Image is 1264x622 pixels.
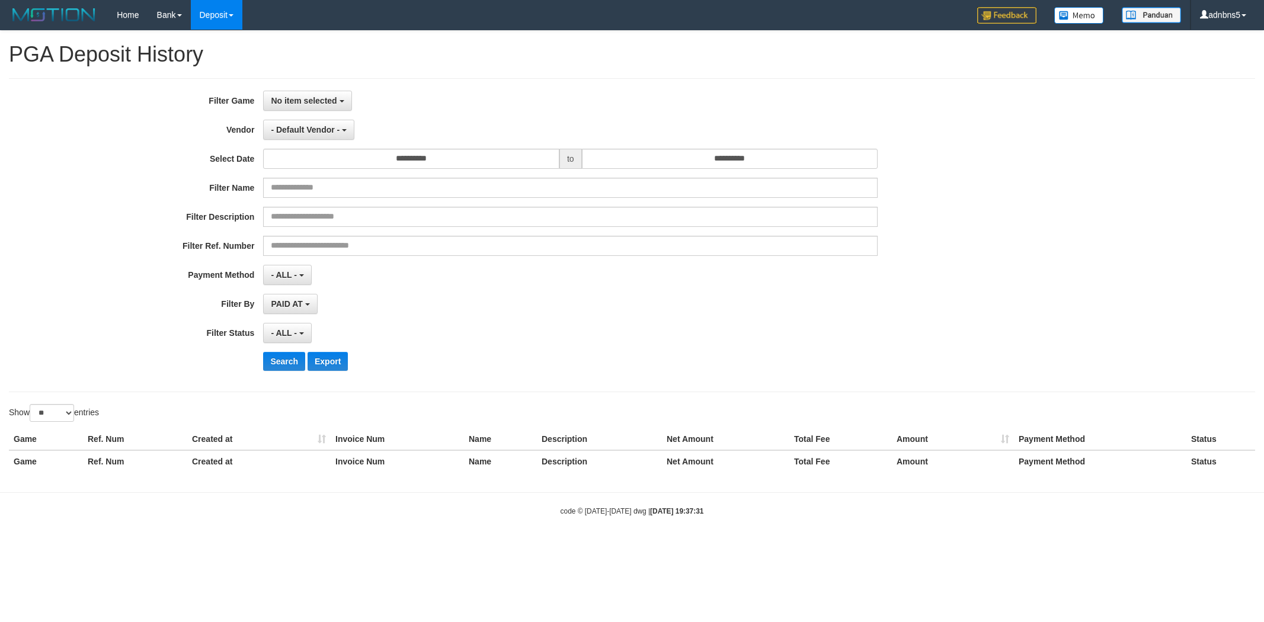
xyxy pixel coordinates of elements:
[1186,450,1255,472] th: Status
[1054,7,1104,24] img: Button%20Memo.svg
[30,404,74,422] select: Showentries
[263,323,311,343] button: - ALL -
[537,450,662,472] th: Description
[187,428,331,450] th: Created at
[9,428,83,450] th: Game
[662,428,789,450] th: Net Amount
[1014,450,1186,472] th: Payment Method
[9,450,83,472] th: Game
[559,149,582,169] span: to
[271,299,302,309] span: PAID AT
[331,450,464,472] th: Invoice Num
[271,328,297,338] span: - ALL -
[9,404,99,422] label: Show entries
[263,91,351,111] button: No item selected
[9,43,1255,66] h1: PGA Deposit History
[187,450,331,472] th: Created at
[464,450,537,472] th: Name
[271,270,297,280] span: - ALL -
[650,507,703,515] strong: [DATE] 19:37:31
[537,428,662,450] th: Description
[263,352,305,371] button: Search
[1014,428,1186,450] th: Payment Method
[561,507,704,515] small: code © [DATE]-[DATE] dwg |
[789,428,892,450] th: Total Fee
[1122,7,1181,23] img: panduan.png
[263,265,311,285] button: - ALL -
[892,450,1014,472] th: Amount
[83,428,187,450] th: Ref. Num
[789,450,892,472] th: Total Fee
[263,120,354,140] button: - Default Vendor -
[271,125,340,134] span: - Default Vendor -
[9,6,99,24] img: MOTION_logo.png
[464,428,537,450] th: Name
[271,96,337,105] span: No item selected
[662,450,789,472] th: Net Amount
[1186,428,1255,450] th: Status
[263,294,317,314] button: PAID AT
[892,428,1014,450] th: Amount
[83,450,187,472] th: Ref. Num
[308,352,348,371] button: Export
[977,7,1036,24] img: Feedback.jpg
[331,428,464,450] th: Invoice Num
